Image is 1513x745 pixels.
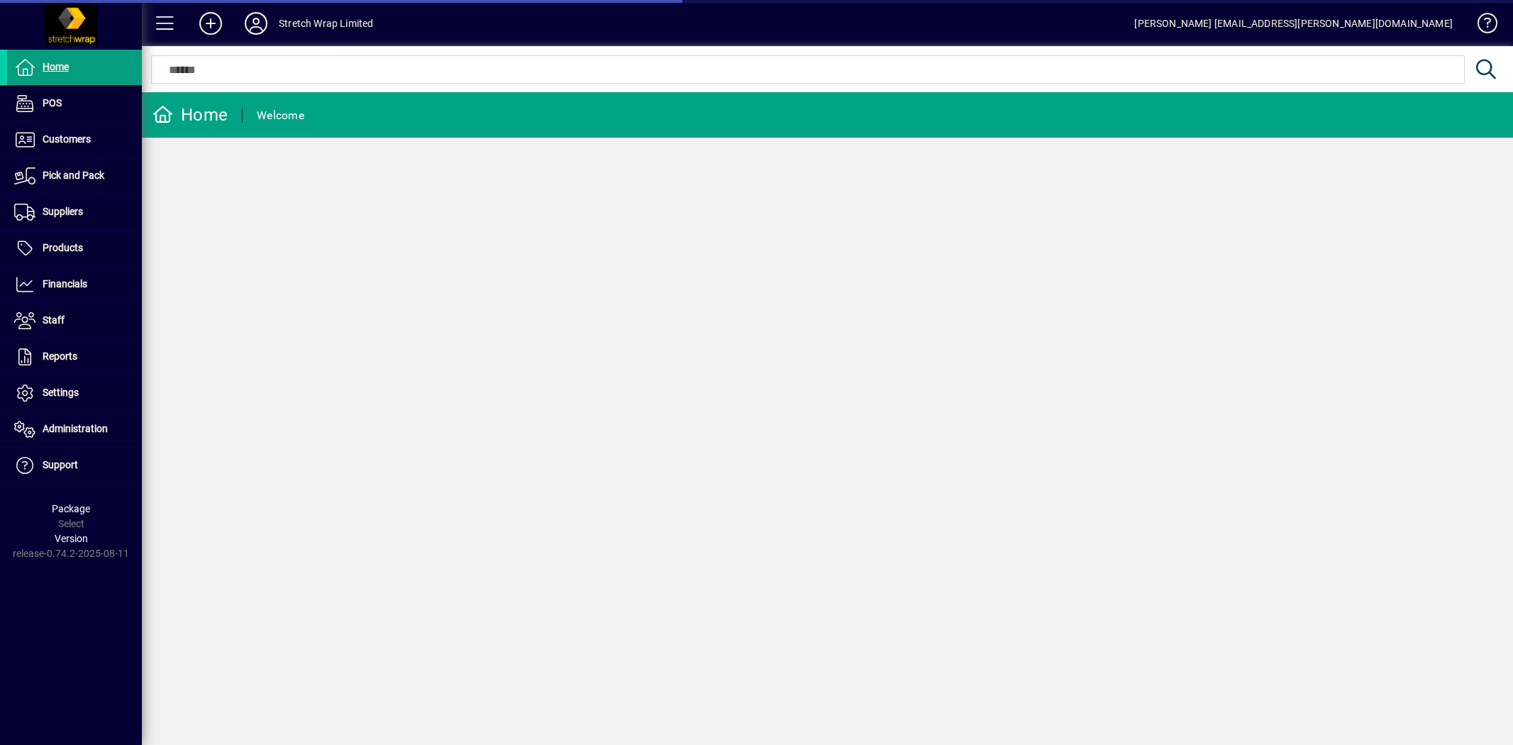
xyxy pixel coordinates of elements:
span: Pick and Pack [43,170,104,181]
a: Customers [7,122,142,158]
span: Customers [43,133,91,145]
span: Staff [43,314,65,326]
a: Administration [7,412,142,447]
span: Settings [43,387,79,398]
div: [PERSON_NAME] [EMAIL_ADDRESS][PERSON_NAME][DOMAIN_NAME] [1134,12,1453,35]
span: Administration [43,423,108,434]
span: Home [43,61,69,72]
span: Suppliers [43,206,83,217]
span: Support [43,459,78,470]
a: POS [7,86,142,121]
a: Reports [7,339,142,375]
button: Add [188,11,233,36]
span: Financials [43,278,87,289]
a: Settings [7,375,142,411]
span: Package [52,503,90,514]
span: Reports [43,351,77,362]
span: Version [55,533,88,544]
span: POS [43,97,62,109]
a: Suppliers [7,194,142,230]
span: Products [43,242,83,253]
div: Stretch Wrap Limited [279,12,374,35]
a: Pick and Pack [7,158,142,194]
a: Knowledge Base [1467,3,1495,49]
button: Profile [233,11,279,36]
a: Products [7,231,142,266]
a: Staff [7,303,142,338]
div: Welcome [257,104,304,127]
div: Home [153,104,228,126]
a: Financials [7,267,142,302]
a: Support [7,448,142,483]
